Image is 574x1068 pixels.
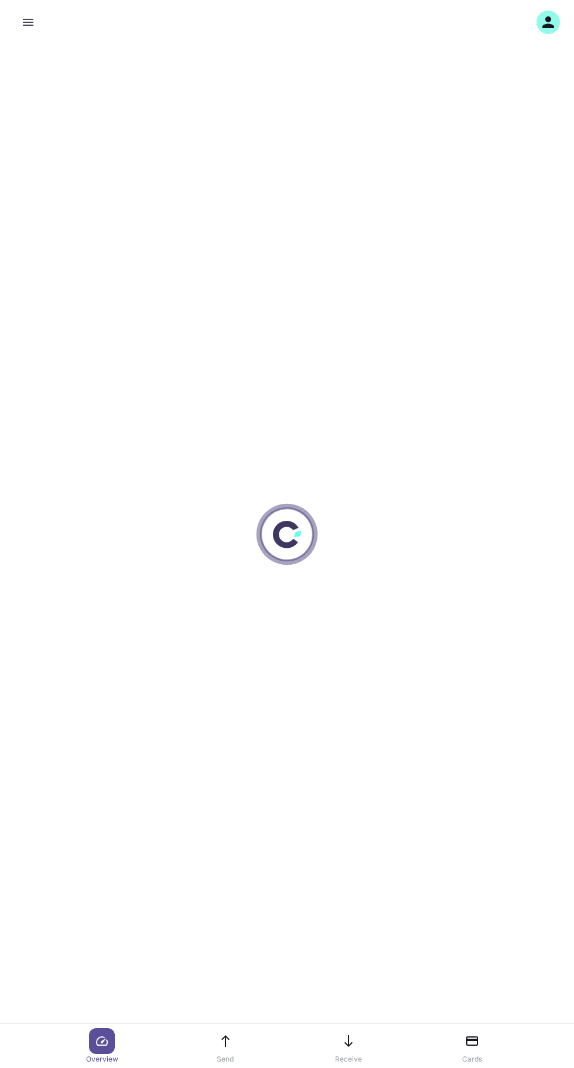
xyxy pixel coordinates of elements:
[335,1054,362,1064] p: Receive
[204,1028,247,1064] a: Send
[451,1028,493,1064] a: Cards
[327,1028,370,1064] a: Receive
[81,1028,123,1064] a: Overview
[462,1054,482,1064] p: Cards
[217,1054,234,1064] p: Send
[86,1054,118,1064] p: Overview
